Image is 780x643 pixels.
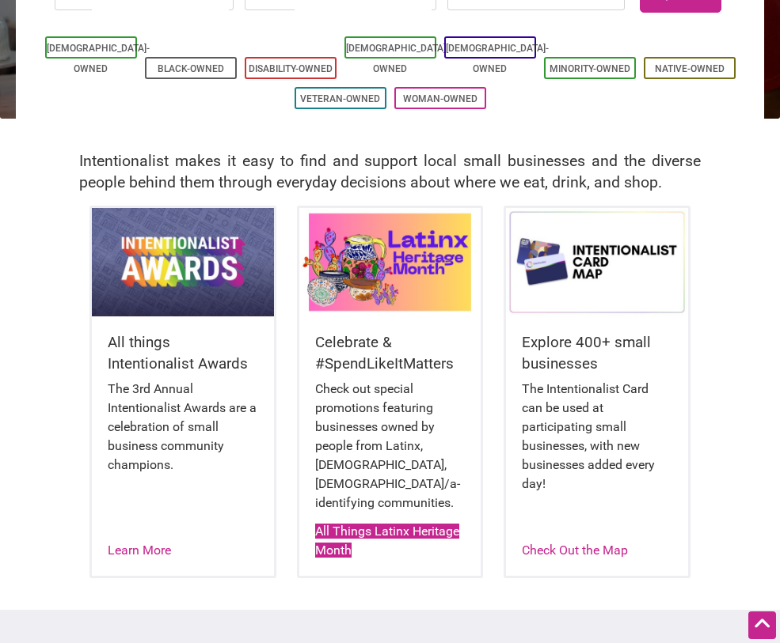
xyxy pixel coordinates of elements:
a: All Things Latinx Heritage Month [315,524,459,558]
a: [DEMOGRAPHIC_DATA]-Owned [47,43,150,74]
a: Native-Owned [655,63,725,74]
div: Scroll Back to Top [748,611,776,639]
a: Check Out the Map [522,543,628,558]
img: Intentionalist Awards [92,208,274,317]
h5: Celebrate & #SpendLikeItMatters [315,332,466,374]
h2: Intentionalist makes it easy to find and support local small businesses and the diverse people be... [79,150,701,194]
a: Veteran-Owned [300,93,380,104]
img: Latinx / Hispanic Heritage Month [299,208,481,317]
a: Woman-Owned [403,93,478,104]
div: Check out special promotions featuring businesses owned by people from Latinx, [DEMOGRAPHIC_DATA]... [315,380,466,528]
img: Intentionalist Card Map [506,208,688,317]
div: The 3rd Annual Intentionalist Awards are a celebration of small business community champions. [108,380,258,490]
div: The Intentionalist Card can be used at participating small businesses, with new businesses added ... [522,380,672,509]
h5: Explore 400+ small businesses [522,332,672,374]
a: Black-Owned [158,63,224,74]
a: Disability-Owned [249,63,333,74]
a: [DEMOGRAPHIC_DATA]-Owned [346,43,449,74]
a: Learn More [108,543,171,558]
h5: All things Intentionalist Awards [108,332,258,374]
a: [DEMOGRAPHIC_DATA]-Owned [446,43,549,74]
a: Minority-Owned [550,63,630,74]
